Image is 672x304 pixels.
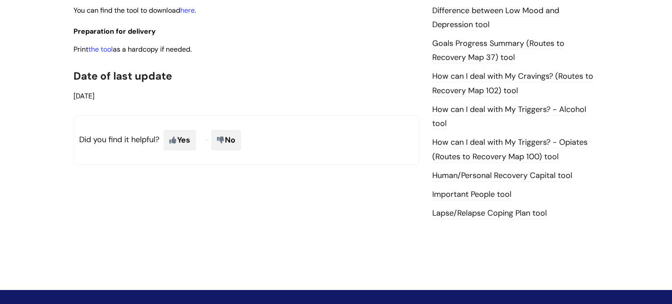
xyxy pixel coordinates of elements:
a: How can I deal with My Triggers? - Opiates (Routes to Recovery Map 100) tool [432,137,588,162]
p: Did you find it helpful? [73,115,419,164]
span: [DATE] [73,91,94,101]
a: Important People tool [432,189,511,200]
span: Print as a hardcopy if needed. [73,45,192,54]
span: Date of last update [73,69,172,83]
span: No [211,130,241,150]
a: Lapse/Relapse Coping Plan tool [432,208,547,219]
a: Goals Progress Summary (Routes to Recovery Map 37) tool [432,38,564,63]
a: Difference between Low Mood and Depression tool [432,5,559,31]
a: Human/Personal Recovery Capital tool [432,170,572,182]
span: You can find the tool to download . [73,6,196,15]
a: How can I deal with My Cravings? (Routes to Recovery Map 102) tool [432,71,593,96]
span: Yes [164,130,196,150]
a: the tool [88,45,113,54]
a: here [180,6,195,15]
span: Preparation for delivery [73,27,156,36]
a: How can I deal with My Triggers? - Alcohol tool [432,104,586,129]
